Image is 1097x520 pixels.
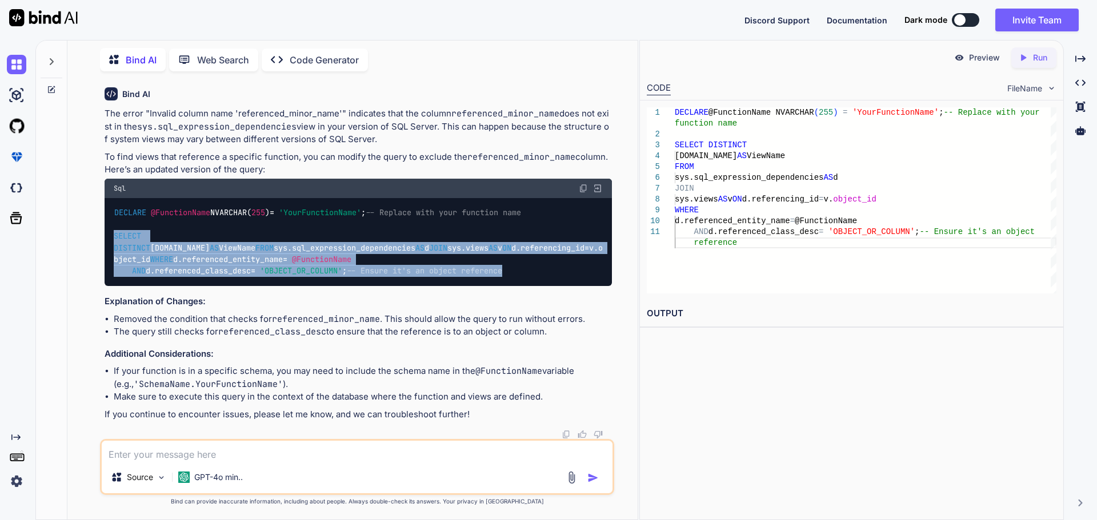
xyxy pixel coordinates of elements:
p: Preview [969,52,1000,63]
code: 'SchemaName.YourFunctionName' [134,378,283,390]
span: SELECT [675,140,703,150]
span: @FunctionName [151,208,210,218]
code: referenced_minor_name [451,108,559,119]
li: If your function is in a specific schema, you may need to include the schema name in the variable... [114,365,612,390]
img: like [578,430,587,439]
span: 255 [251,208,265,218]
span: = [819,227,823,236]
span: -- Replace with your [943,108,1039,117]
code: referenced_minor_name [272,313,380,325]
span: 'YourFunctionName' [279,208,361,218]
p: GPT-4o min.. [194,471,243,483]
img: chat [7,55,26,74]
span: [DOMAIN_NAME] [675,151,737,160]
img: Bind AI [9,9,78,26]
span: DECLARE [675,108,708,117]
span: Discord Support [744,15,810,25]
h3: Explanation of Changes: [105,295,612,308]
p: Run [1033,52,1047,63]
span: @FunctionName [795,216,857,225]
span: AS [718,195,727,204]
img: dislike [594,430,603,439]
span: DISTINCT [708,140,746,150]
button: Discord Support [744,14,810,26]
div: 7 [647,183,660,194]
span: ; [915,227,919,236]
span: AS [489,243,498,253]
span: JOIN [429,243,447,253]
span: -- Replace with your function name [366,208,521,218]
img: Pick Models [157,473,166,482]
p: To find views that reference a specific function, you can modify the query to exclude the column.... [105,151,612,176]
li: The query still checks for to ensure that the reference is to an object or column. [114,325,612,338]
span: WHERE [675,205,699,215]
div: 8 [647,194,660,205]
span: Documentation [827,15,887,25]
span: ) [833,108,838,117]
div: 4 [647,151,660,162]
span: JOIN [675,184,694,193]
li: Make sure to execute this query in the context of the database where the function and views are d... [114,390,612,404]
span: = [251,266,255,276]
span: ; [939,108,943,117]
span: = [790,216,794,225]
span: 'OBJECT_OR_COLUMN' [828,227,915,236]
img: settings [7,471,26,491]
img: chevron down [1047,83,1056,93]
img: attachment [565,471,578,484]
span: Dark mode [904,14,947,26]
span: SELECT [114,231,141,241]
span: d.referenced_class_desc [708,227,818,236]
span: AS [737,151,747,160]
div: 1 [647,107,660,118]
img: darkCloudIdeIcon [7,178,26,197]
span: AND [132,266,146,276]
p: Source [127,471,153,483]
div: 6 [647,172,660,183]
span: sys.sql_expression_dependencies [675,173,823,182]
img: Open in Browser [592,183,603,194]
code: NVARCHAR( ) ; [DOMAIN_NAME] ViewName sys.sql_expression_dependencies d sys.views v d.referencing_... [114,207,603,277]
span: ON [732,195,742,204]
span: FROM [675,162,694,171]
span: 'OBJECT_OR_COLUMN' [260,266,342,276]
p: Code Generator [290,53,359,67]
span: function name [675,119,737,128]
span: FileName [1007,83,1042,94]
span: DISTINCT [114,243,150,253]
img: copy [579,184,588,193]
h3: Additional Considerations: [105,348,612,361]
span: ViewName [747,151,785,160]
div: 10 [647,216,660,227]
div: 2 [647,129,660,140]
code: @FunctionName [475,365,542,377]
span: reference [694,238,737,247]
div: 5 [647,162,660,172]
span: WHERE [150,254,173,264]
div: 9 [647,205,660,216]
img: preview [954,53,964,63]
span: = [283,254,287,264]
span: AS [415,243,425,253]
li: Removed the condition that checks for . This should allow the query to run without errors. [114,313,612,326]
span: = [584,243,589,253]
div: 3 [647,140,660,151]
button: Invite Team [995,9,1079,31]
span: -- Ensure it's an object reference [347,266,502,276]
img: ai-studio [7,86,26,105]
span: AS [823,173,833,182]
img: icon [587,472,599,483]
span: FROM [255,243,274,253]
span: object_id [833,195,876,204]
div: CODE [647,82,671,95]
p: Bind can provide inaccurate information, including about people. Always double-check its answers.... [100,497,614,506]
span: d [833,173,838,182]
span: v [727,195,732,204]
p: The error "Invalid column name 'referenced_minor_name'" indicates that the column does not exist ... [105,107,612,146]
span: = [270,208,274,218]
span: AS [210,243,219,253]
code: sys.sql_expression_dependencies [137,121,297,132]
h2: OUTPUT [640,300,1063,327]
span: DECLARE [114,208,146,218]
span: sys.views [675,195,718,204]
